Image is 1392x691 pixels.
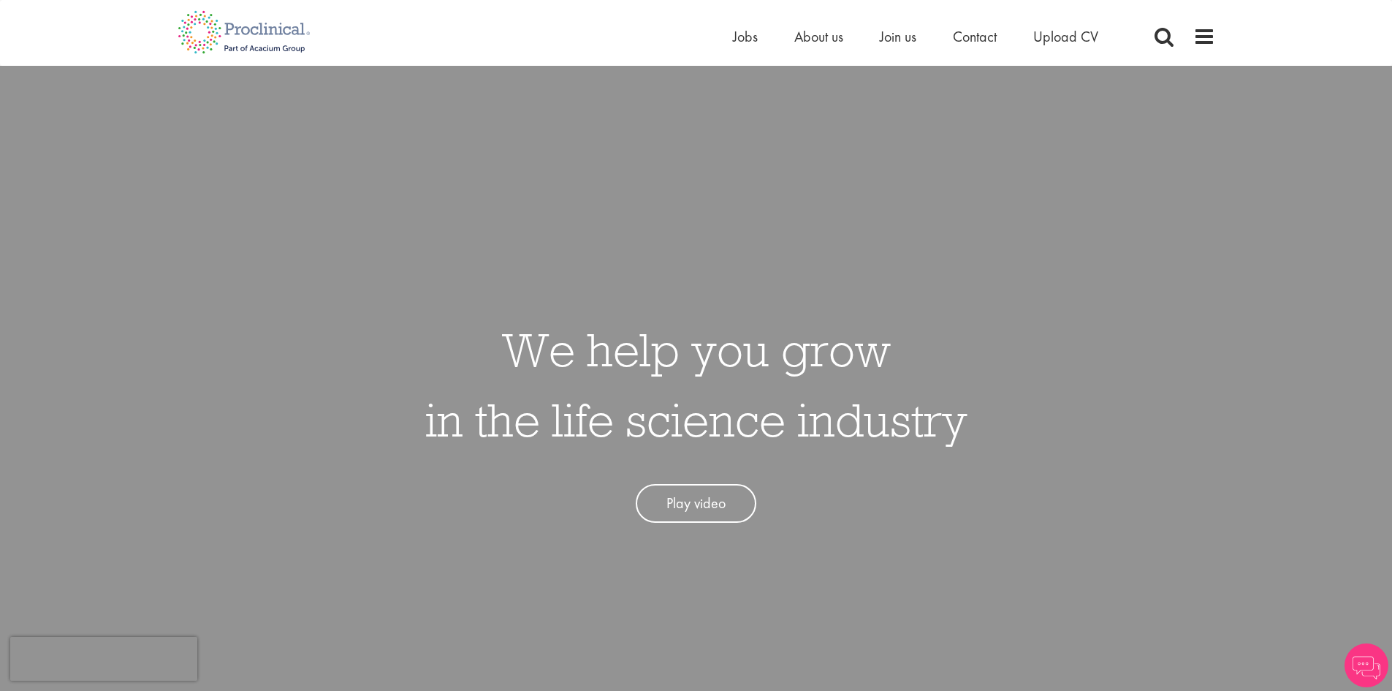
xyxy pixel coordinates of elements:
a: Upload CV [1033,27,1098,46]
img: Chatbot [1345,643,1388,687]
a: About us [794,27,843,46]
h1: We help you grow in the life science industry [425,314,967,455]
a: Join us [880,27,916,46]
a: Contact [953,27,997,46]
a: Jobs [733,27,758,46]
a: Play video [636,484,756,523]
